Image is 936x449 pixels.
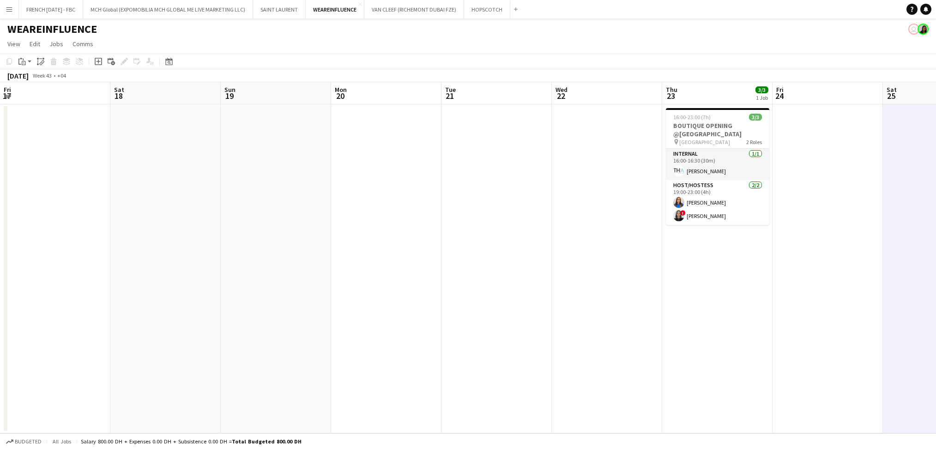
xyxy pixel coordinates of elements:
button: SAINT LAURENT [253,0,306,18]
button: MCH Global (EXPOMOBILIA MCH GLOBAL ME LIVE MARKETING LLC) [83,0,253,18]
span: 16:00-23:00 (7h) [673,114,711,121]
app-user-avatar: Sara Mendhao [918,24,929,35]
span: Total Budgeted 800.00 DH [232,438,302,445]
span: 3/3 [749,114,762,121]
span: Sat [114,85,124,94]
app-card-role: Host/Hostess2/219:00-23:00 (4h)[PERSON_NAME]![PERSON_NAME] [666,180,769,225]
app-job-card: 16:00-23:00 (7h)3/3BOUTIQUE OPENING @[GEOGRAPHIC_DATA] [GEOGRAPHIC_DATA]2 RolesInternal1/116:00-1... [666,108,769,225]
span: Sat [887,85,897,94]
span: 2 Roles [746,139,762,146]
span: Fri [4,85,11,94]
span: 17 [2,91,11,101]
a: Jobs [46,38,67,50]
button: Budgeted [5,437,43,447]
div: Salary 800.00 DH + Expenses 0.00 DH + Subsistence 0.00 DH = [81,438,302,445]
span: Edit [30,40,40,48]
span: Tue [445,85,456,94]
span: Jobs [49,40,63,48]
span: 22 [554,91,568,101]
span: Wed [556,85,568,94]
a: Comms [69,38,97,50]
span: [GEOGRAPHIC_DATA] [679,139,730,146]
span: Comms [72,40,93,48]
span: 3/3 [755,86,768,93]
span: Mon [335,85,347,94]
span: Week 43 [30,72,54,79]
span: Thu [666,85,677,94]
span: 20 [333,91,347,101]
h1: WEAREINFLUENCE [7,22,97,36]
app-card-role: Internal1/116:00-16:30 (30m)[PERSON_NAME] [666,149,769,180]
button: FRENCH [DATE] - FBC [19,0,83,18]
app-user-avatar: Abdou AKTOUF [908,24,919,35]
div: +04 [57,72,66,79]
span: 23 [664,91,677,101]
a: Edit [26,38,44,50]
h3: BOUTIQUE OPENING @[GEOGRAPHIC_DATA] [666,121,769,138]
a: View [4,38,24,50]
span: 21 [444,91,456,101]
span: View [7,40,20,48]
span: 19 [223,91,236,101]
span: All jobs [51,438,73,445]
button: VAN CLEEF (RICHEMONT DUBAI FZE) [364,0,464,18]
span: 25 [885,91,897,101]
button: WEAREINFLUENCE [306,0,364,18]
button: HOPSCOTCH [464,0,510,18]
div: [DATE] [7,71,29,80]
span: 18 [113,91,124,101]
span: Fri [776,85,784,94]
span: ! [680,210,686,216]
span: Budgeted [15,438,42,445]
span: Sun [224,85,236,94]
div: 1 Job [756,94,768,101]
span: 24 [775,91,784,101]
